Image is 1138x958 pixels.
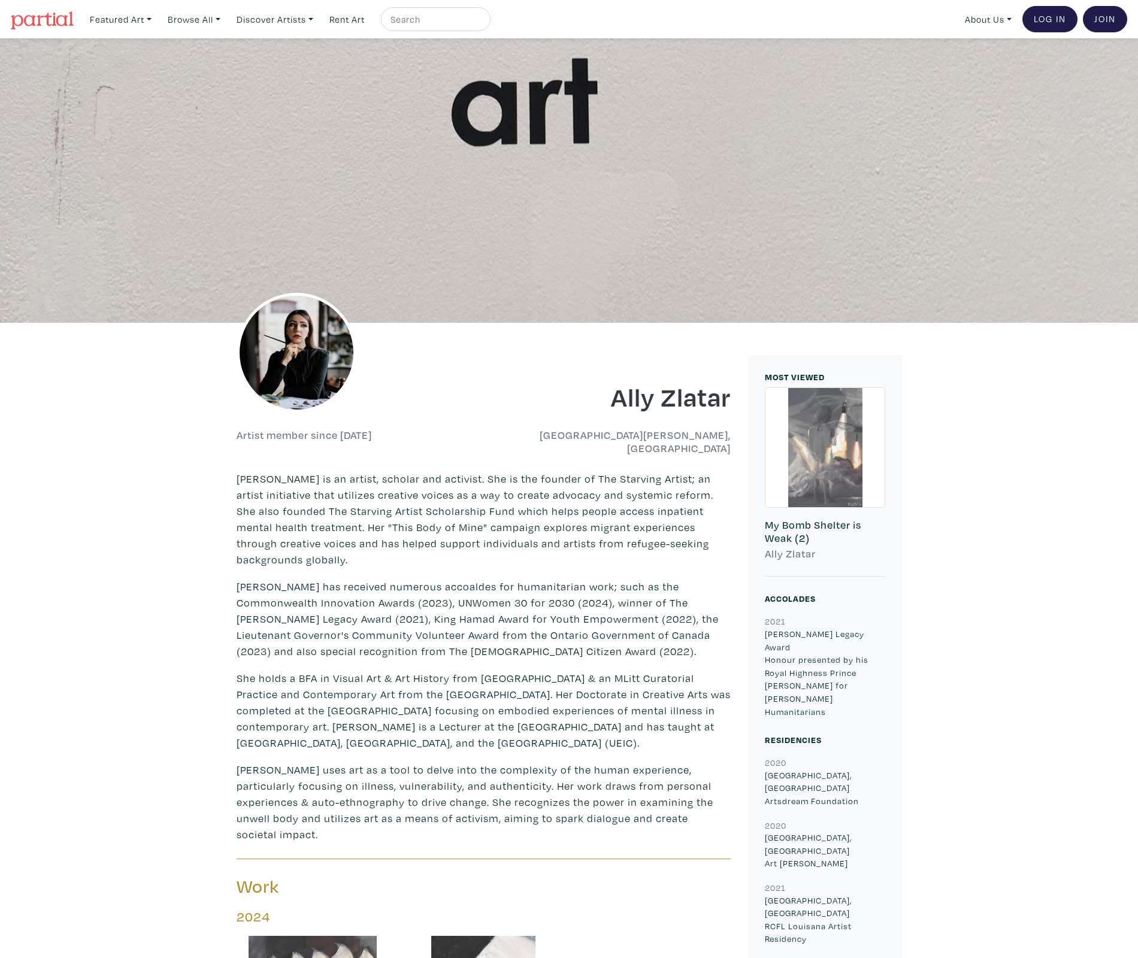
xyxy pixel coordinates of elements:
h5: 2024 [237,909,731,925]
p: [GEOGRAPHIC_DATA], [GEOGRAPHIC_DATA] Art [PERSON_NAME] [765,831,885,870]
input: Search [389,12,479,27]
p: [PERSON_NAME] is an artist, scholar and activist. She is the founder of The Starving Artist; an a... [237,471,731,568]
small: Residencies [765,734,822,745]
h6: Artist member since [DATE] [237,429,372,442]
small: 2021 [765,882,786,893]
small: Accolades [765,593,816,604]
p: [GEOGRAPHIC_DATA], [GEOGRAPHIC_DATA] RCFL Louisana Artist Residency [765,894,885,945]
a: My Bomb Shelter is Weak (2) Ally Zlatar [765,387,885,577]
h6: My Bomb Shelter is Weak (2) [765,519,885,544]
h3: Work [237,875,475,898]
a: Discover Artists [231,7,319,32]
a: Log In [1022,6,1078,32]
img: phpThumb.php [237,293,356,413]
p: [PERSON_NAME] has received numerous accoaldes for humanitarian work; such as the Commonwealth Inn... [237,578,731,659]
a: Join [1083,6,1127,32]
p: [PERSON_NAME] Legacy Award Honour presented by his Royal Highness Prince [PERSON_NAME] for [PERSO... [765,627,885,718]
h6: Ally Zlatar [765,547,885,560]
p: [GEOGRAPHIC_DATA], [GEOGRAPHIC_DATA] Artsdream Foundation [765,769,885,808]
h6: [GEOGRAPHIC_DATA][PERSON_NAME], [GEOGRAPHIC_DATA] [493,429,731,454]
a: Rent Art [324,7,370,32]
small: 2020 [765,757,786,768]
a: Browse All [162,7,226,32]
small: 2020 [765,820,786,831]
small: MOST VIEWED [765,371,825,383]
small: 2021 [765,616,786,627]
a: About Us [960,7,1017,32]
p: She holds a BFA in Visual Art & Art History from [GEOGRAPHIC_DATA] & an MLitt Curatorial Practice... [237,670,731,751]
a: Featured Art [84,7,157,32]
p: [PERSON_NAME] uses art as a tool to delve into the complexity of the human experience, particular... [237,762,731,842]
h1: Ally Zlatar [493,380,731,413]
